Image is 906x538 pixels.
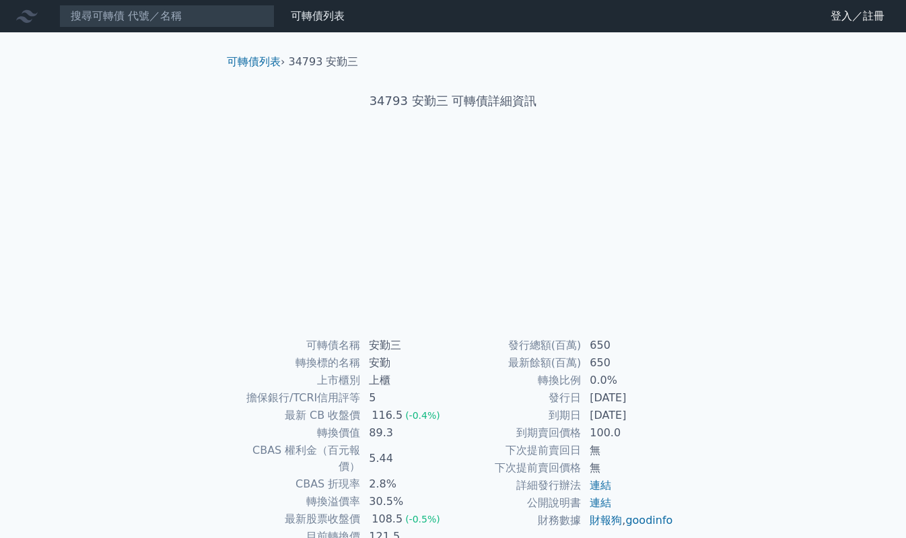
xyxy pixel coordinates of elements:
td: 最新 CB 收盤價 [232,407,361,424]
td: 100.0 [582,424,674,442]
span: (-0.5%) [405,514,440,525]
a: 可轉債列表 [291,9,345,22]
td: 可轉債名稱 [232,337,361,354]
td: 轉換溢價率 [232,493,361,510]
td: 5.44 [361,442,453,475]
a: 財報狗 [590,514,622,527]
a: 連結 [590,496,611,509]
td: 650 [582,337,674,354]
td: 轉換比例 [453,372,582,389]
li: 34793 安勤三 [289,54,359,70]
td: 5 [361,389,453,407]
a: 連結 [590,479,611,492]
td: 安勤 [361,354,453,372]
div: 108.5 [369,511,405,527]
td: 上市櫃別 [232,372,361,389]
td: 發行日 [453,389,582,407]
td: 到期賣回價格 [453,424,582,442]
td: 2.8% [361,475,453,493]
td: 公開說明書 [453,494,582,512]
td: 轉換標的名稱 [232,354,361,372]
td: 89.3 [361,424,453,442]
td: CBAS 折現率 [232,475,361,493]
input: 搜尋可轉債 代號／名稱 [59,5,275,28]
td: 650 [582,354,674,372]
td: 最新股票收盤價 [232,510,361,528]
span: (-0.4%) [405,410,440,421]
td: 安勤三 [361,337,453,354]
td: CBAS 權利金（百元報價） [232,442,361,475]
li: › [227,54,285,70]
td: [DATE] [582,407,674,424]
a: 登入／註冊 [820,5,895,27]
td: 擔保銀行/TCRI信用評等 [232,389,361,407]
td: 無 [582,459,674,477]
h1: 34793 安勤三 可轉債詳細資訊 [216,92,690,110]
td: 發行總額(百萬) [453,337,582,354]
td: 0.0% [582,372,674,389]
td: 最新餘額(百萬) [453,354,582,372]
td: 詳細發行辦法 [453,477,582,494]
a: goodinfo [625,514,672,527]
td: 轉換價值 [232,424,361,442]
td: [DATE] [582,389,674,407]
td: 下次提前賣回價格 [453,459,582,477]
div: 116.5 [369,407,405,424]
td: 上櫃 [361,372,453,389]
td: 到期日 [453,407,582,424]
td: 財務數據 [453,512,582,529]
td: , [582,512,674,529]
td: 下次提前賣回日 [453,442,582,459]
td: 無 [582,442,674,459]
a: 可轉債列表 [227,55,281,68]
td: 30.5% [361,493,453,510]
